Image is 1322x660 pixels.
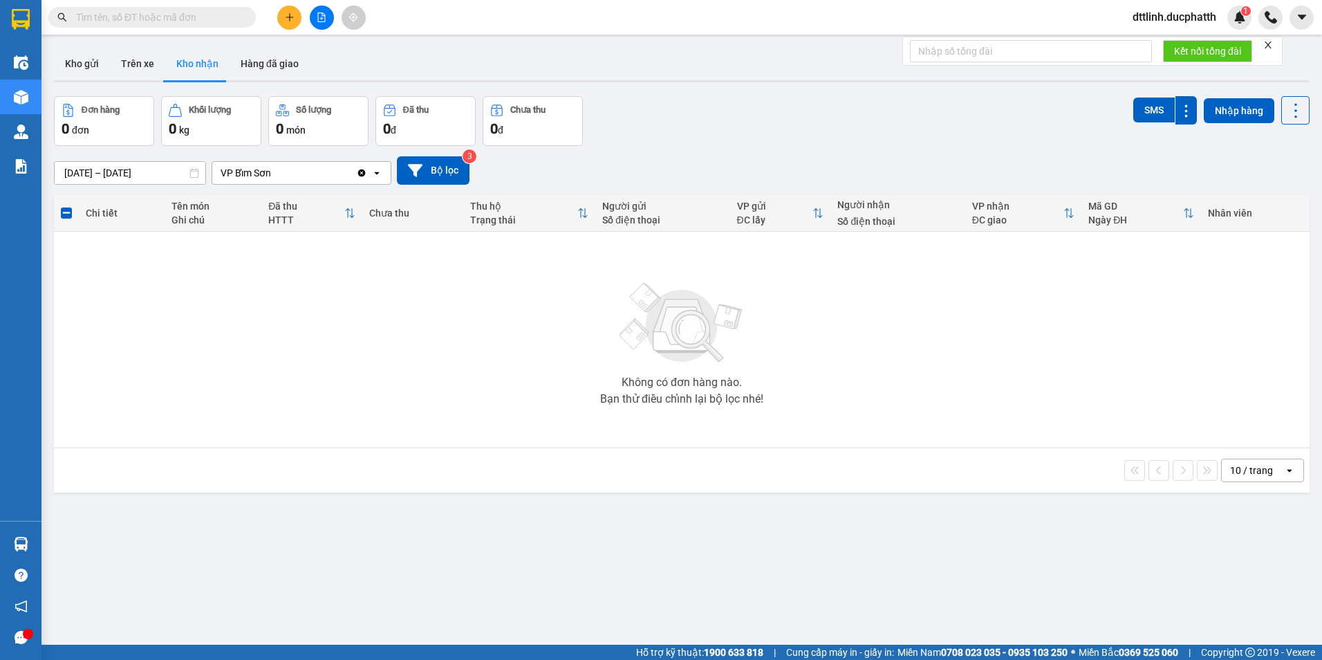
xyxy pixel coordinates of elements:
[348,12,358,22] span: aim
[296,105,331,115] div: Số lượng
[15,631,28,644] span: message
[1163,40,1252,62] button: Kết nối tổng đài
[72,125,89,136] span: đơn
[317,12,326,22] span: file-add
[268,201,344,212] div: Đã thu
[463,149,476,163] sup: 3
[1263,40,1273,50] span: close
[342,6,366,30] button: aim
[1204,98,1274,123] button: Nhập hàng
[1088,201,1182,212] div: Mã GD
[1241,6,1251,16] sup: 1
[1284,465,1295,476] svg: open
[383,120,391,137] span: 0
[86,208,158,219] div: Chi tiết
[54,96,154,146] button: Đơn hàng0đơn
[774,645,776,660] span: |
[310,6,334,30] button: file-add
[286,125,306,136] span: món
[1290,6,1314,30] button: caret-down
[55,162,205,184] input: Select a date range.
[910,40,1152,62] input: Nhập số tổng đài
[837,216,958,227] div: Số điện thoại
[897,645,1068,660] span: Miền Nam
[268,214,344,226] div: HTTT
[602,201,723,212] div: Người gửi
[14,125,28,139] img: warehouse-icon
[490,120,498,137] span: 0
[397,156,469,185] button: Bộ lọc
[1233,11,1246,24] img: icon-new-feature
[161,96,261,146] button: Khối lượng0kg
[110,47,165,80] button: Trên xe
[272,166,274,180] input: Selected VP Bỉm Sơn.
[1296,11,1308,24] span: caret-down
[277,6,301,30] button: plus
[1081,195,1200,232] th: Toggle SortBy
[371,167,382,178] svg: open
[171,214,254,226] div: Ghi chú
[221,166,271,180] div: VP Bỉm Sơn
[189,105,231,115] div: Khối lượng
[636,645,763,660] span: Hỗ trợ kỹ thuật:
[1133,98,1175,122] button: SMS
[15,600,28,613] span: notification
[171,201,254,212] div: Tên món
[230,47,310,80] button: Hàng đã giao
[356,167,367,178] svg: Clear value
[14,90,28,104] img: warehouse-icon
[737,201,813,212] div: VP gửi
[276,120,283,137] span: 0
[403,105,429,115] div: Đã thu
[510,105,546,115] div: Chưa thu
[261,195,362,232] th: Toggle SortBy
[54,47,110,80] button: Kho gửi
[14,55,28,70] img: warehouse-icon
[470,214,577,226] div: Trạng thái
[14,537,28,551] img: warehouse-icon
[57,12,67,22] span: search
[622,377,742,388] div: Không có đơn hàng nào.
[463,195,595,232] th: Toggle SortBy
[14,159,28,174] img: solution-icon
[730,195,831,232] th: Toggle SortBy
[600,394,763,405] div: Bạn thử điều chỉnh lại bộ lọc nhé!
[1071,650,1075,655] span: ⚪️
[1174,44,1241,59] span: Kết nối tổng đài
[786,645,894,660] span: Cung cấp máy in - giấy in:
[391,125,396,136] span: đ
[369,208,456,219] div: Chưa thu
[1265,11,1277,24] img: phone-icon
[965,195,1081,232] th: Toggle SortBy
[704,647,763,658] strong: 1900 633 818
[12,9,30,30] img: logo-vxr
[470,201,577,212] div: Thu hộ
[285,12,295,22] span: plus
[1088,214,1182,226] div: Ngày ĐH
[498,125,503,136] span: đ
[169,120,176,137] span: 0
[375,96,476,146] button: Đã thu0đ
[1243,6,1248,16] span: 1
[15,569,28,582] span: question-circle
[837,199,958,210] div: Người nhận
[1208,208,1303,219] div: Nhân viên
[1230,464,1273,477] div: 10 / trang
[972,214,1063,226] div: ĐC giao
[602,214,723,226] div: Số điện thoại
[268,96,369,146] button: Số lượng0món
[1245,648,1255,657] span: copyright
[82,105,120,115] div: Đơn hàng
[1121,8,1227,26] span: dttlinh.ducphatth
[1189,645,1191,660] span: |
[1079,645,1178,660] span: Miền Bắc
[613,275,751,372] img: svg+xml;base64,PHN2ZyBjbGFzcz0ibGlzdC1wbHVnX19zdmciIHhtbG5zPSJodHRwOi8vd3d3LnczLm9yZy8yMDAwL3N2Zy...
[76,10,239,25] input: Tìm tên, số ĐT hoặc mã đơn
[179,125,189,136] span: kg
[737,214,813,226] div: ĐC lấy
[62,120,69,137] span: 0
[941,647,1068,658] strong: 0708 023 035 - 0935 103 250
[165,47,230,80] button: Kho nhận
[1119,647,1178,658] strong: 0369 525 060
[972,201,1063,212] div: VP nhận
